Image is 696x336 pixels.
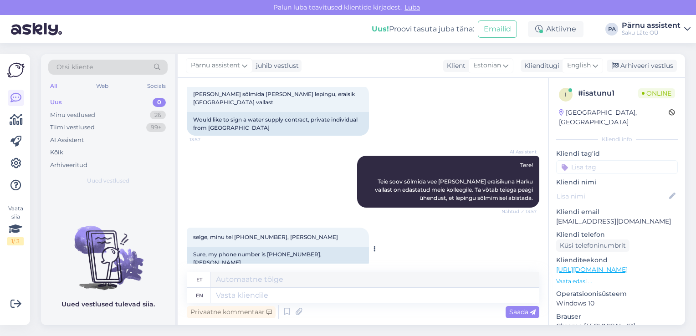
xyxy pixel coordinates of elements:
[153,98,166,107] div: 0
[56,62,93,72] span: Otsi kliente
[622,29,681,36] div: Saku Läte OÜ
[473,61,501,71] span: Estonian
[559,108,669,127] div: [GEOGRAPHIC_DATA], [GEOGRAPHIC_DATA]
[196,272,202,287] div: et
[61,300,155,309] p: Uued vestlused tulevad siia.
[556,312,678,321] p: Brauser
[50,136,84,145] div: AI Assistent
[556,265,628,274] a: [URL][DOMAIN_NAME]
[87,177,129,185] span: Uued vestlused
[556,299,678,308] p: Windows 10
[187,247,369,270] div: Sure, my phone number is [PHONE_NUMBER], [PERSON_NAME]
[7,237,24,245] div: 1 / 3
[557,191,667,201] input: Lisa nimi
[191,61,240,71] span: Pärnu assistent
[556,321,678,331] p: Chrome [TECHNICAL_ID]
[94,80,110,92] div: Web
[7,61,25,79] img: Askly Logo
[556,239,629,252] div: Küsi telefoninumbrit
[502,148,537,155] span: AI Assistent
[150,111,166,120] div: 26
[605,23,618,36] div: PA
[556,207,678,217] p: Kliendi email
[443,61,466,71] div: Klient
[187,306,276,318] div: Privaatne kommentaar
[622,22,681,29] div: Pärnu assistent
[50,148,63,157] div: Kõik
[50,161,87,170] div: Arhiveeritud
[193,91,356,106] span: [PERSON_NAME] sõlmida [PERSON_NAME] lepingu, eraisik [GEOGRAPHIC_DATA] vallast
[622,22,691,36] a: Pärnu assistentSaku Läte OÜ
[372,25,389,33] b: Uus!
[189,136,224,143] span: 13:57
[145,80,168,92] div: Socials
[193,234,338,240] span: selge, minu tel [PHONE_NUMBER], [PERSON_NAME]
[48,80,59,92] div: All
[638,88,675,98] span: Online
[567,61,591,71] span: English
[556,217,678,226] p: [EMAIL_ADDRESS][DOMAIN_NAME]
[502,208,537,215] span: Nähtud ✓ 13:57
[556,178,678,187] p: Kliendi nimi
[556,277,678,285] p: Vaata edasi ...
[607,60,677,72] div: Arhiveeri vestlus
[252,61,299,71] div: juhib vestlust
[478,20,517,38] button: Emailid
[556,149,678,158] p: Kliendi tag'id
[50,111,95,120] div: Minu vestlused
[375,162,534,201] span: Tere! Teie soov sõlmida vee [PERSON_NAME] eraisikuna Harku vallast on edastatud meie kolleegile. ...
[509,308,536,316] span: Saada
[41,209,175,291] img: No chats
[578,88,638,99] div: # isatunu1
[196,288,203,303] div: en
[50,98,62,107] div: Uus
[187,112,369,136] div: Would like to sign a water supply contract, private individual from [GEOGRAPHIC_DATA]
[556,160,678,174] input: Lisa tag
[7,204,24,245] div: Vaata siia
[556,289,678,299] p: Operatsioonisüsteem
[556,135,678,143] div: Kliendi info
[556,255,678,265] p: Klienditeekond
[565,91,567,98] span: i
[528,21,583,37] div: Aktiivne
[521,61,559,71] div: Klienditugi
[146,123,166,132] div: 99+
[402,3,423,11] span: Luba
[50,123,95,132] div: Tiimi vestlused
[556,230,678,239] p: Kliendi telefon
[372,24,474,35] div: Proovi tasuta juba täna:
